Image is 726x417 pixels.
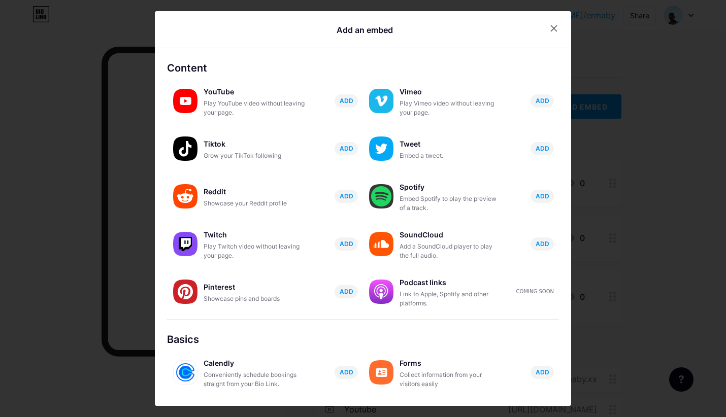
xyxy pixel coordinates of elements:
[400,275,501,290] div: Podcast links
[340,368,353,376] span: ADD
[531,142,554,155] button: ADD
[335,142,358,155] button: ADD
[369,136,393,161] img: twitter
[173,232,197,256] img: twitch
[400,194,501,213] div: Embed Spotify to play the preview of a track.
[400,85,501,99] div: Vimeo
[516,288,554,295] div: Coming soon
[340,144,353,153] span: ADD
[531,94,554,108] button: ADD
[536,368,549,376] span: ADD
[335,94,358,108] button: ADD
[173,360,197,385] img: calendly
[335,237,358,251] button: ADD
[204,370,305,389] div: Conveniently schedule bookings straight from your Bio Link.
[204,356,305,370] div: Calendly
[204,199,305,208] div: Showcase your Reddit profile
[204,85,305,99] div: YouTube
[204,294,305,303] div: Showcase pins and boards
[531,366,554,379] button: ADD
[173,184,197,208] img: reddit
[204,228,305,242] div: Twitch
[204,151,305,160] div: Grow your TikTok following
[204,280,305,294] div: Pinterest
[204,242,305,260] div: Play Twitch video without leaving your page.
[340,287,353,296] span: ADD
[400,151,501,160] div: Embed a tweet.
[167,332,559,347] div: Basics
[400,290,501,308] div: Link to Apple, Spotify and other platforms.
[369,360,393,385] img: forms
[400,99,501,117] div: Play Vimeo video without leaving your page.
[400,242,501,260] div: Add a SoundCloud player to play the full audio.
[369,280,393,304] img: podcastlinks
[369,89,393,113] img: vimeo
[335,285,358,298] button: ADD
[204,185,305,199] div: Reddit
[536,96,549,105] span: ADD
[173,280,197,304] img: pinterest
[369,184,393,208] img: spotify
[335,190,358,203] button: ADD
[536,144,549,153] span: ADD
[173,89,197,113] img: youtube
[340,96,353,105] span: ADD
[400,356,501,370] div: Forms
[340,239,353,248] span: ADD
[335,366,358,379] button: ADD
[400,370,501,389] div: Collect information from your visitors easily
[167,60,559,76] div: Content
[204,99,305,117] div: Play YouTube video without leaving your page.
[536,239,549,248] span: ADD
[536,192,549,200] span: ADD
[173,136,197,161] img: tiktok
[337,24,393,36] div: Add an embed
[340,192,353,200] span: ADD
[204,137,305,151] div: Tiktok
[400,228,501,242] div: SoundCloud
[369,232,393,256] img: soundcloud
[531,237,554,251] button: ADD
[400,137,501,151] div: Tweet
[400,180,501,194] div: Spotify
[531,190,554,203] button: ADD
